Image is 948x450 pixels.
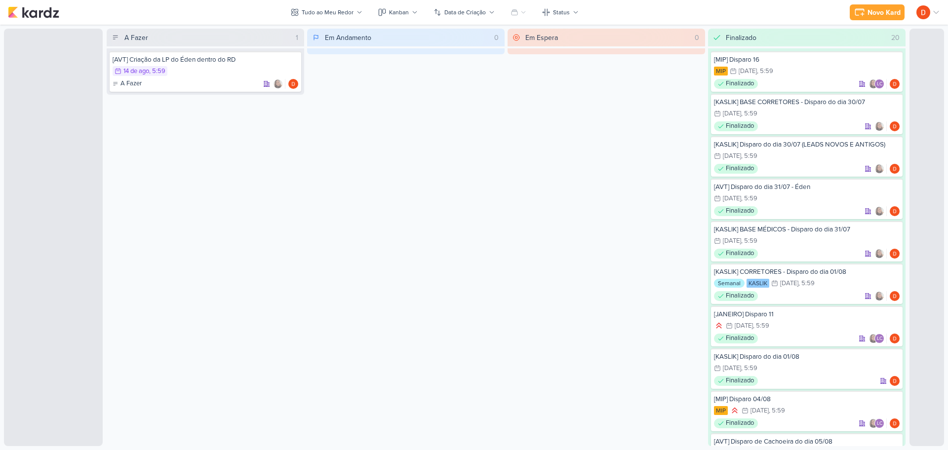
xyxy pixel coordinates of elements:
div: Finalizado [714,206,758,216]
div: [MIP] Disparo 16 [714,55,900,64]
div: , 5:59 [149,68,165,75]
div: Colaboradores: Sharlene Khoury [874,249,887,259]
div: KASLIK [747,279,769,288]
div: , 5:59 [753,323,769,329]
div: Responsável: Diego Lima | TAGAWA [890,206,900,216]
div: Responsável: Diego Lima | TAGAWA [890,249,900,259]
div: Em Espera [525,33,558,43]
div: [AVT] Disparo de Cachoeira do dia 05/08 [714,437,900,446]
div: , 5:59 [741,195,757,202]
p: Finalizado [726,79,754,89]
img: Sharlene Khoury [874,249,884,259]
div: [MIP] Disparo 04/08 [714,395,900,404]
div: [DATE] [780,280,798,287]
img: Diego Lima | TAGAWA [890,249,900,259]
div: Semanal [714,279,745,288]
img: Diego Lima | TAGAWA [916,5,930,19]
img: Sharlene Khoury [874,164,884,174]
div: Colaboradores: Sharlene Khoury [874,121,887,131]
div: [AVT] Criação da LP do Éden dentro do RD [113,55,298,64]
div: Laís Costa [874,79,884,89]
img: Diego Lima | TAGAWA [890,334,900,343]
div: Colaboradores: Sharlene Khoury [273,79,285,89]
img: Sharlene Khoury [874,121,884,131]
div: Responsável: Diego Lima | TAGAWA [288,79,298,89]
div: [DATE] [723,111,741,117]
div: , 5:59 [798,280,815,287]
div: 14 de ago [123,68,149,75]
div: [AVT] Disparo do dia 31/07 - Éden [714,183,900,191]
div: Finalizado [714,418,758,428]
div: Colaboradores: Sharlene Khoury, Laís Costa [869,79,887,89]
div: MIP [714,406,728,415]
div: Laís Costa [874,418,884,428]
p: Finalizado [726,206,754,216]
div: , 5:59 [741,365,757,372]
div: Prioridade Alta [730,406,740,415]
div: 0 [691,33,703,43]
p: Finalizado [726,121,754,131]
img: Sharlene Khoury [869,334,878,343]
div: Responsável: Diego Lima | TAGAWA [890,79,900,89]
p: A Fazer [120,79,142,89]
p: Finalizado [726,164,754,174]
div: [KASLIK] Disparo do dia 01/08 [714,352,900,361]
div: , 5:59 [741,153,757,159]
div: [DATE] [750,408,769,414]
p: LC [877,421,882,426]
p: Finalizado [726,334,754,343]
img: Diego Lima | TAGAWA [890,291,900,301]
img: kardz.app [8,6,59,18]
img: Diego Lima | TAGAWA [890,164,900,174]
div: Colaboradores: Sharlene Khoury [874,164,887,174]
div: Colaboradores: Sharlene Khoury [874,291,887,301]
div: Finalizado [714,121,758,131]
div: MIP [714,67,728,75]
div: Responsável: Diego Lima | TAGAWA [890,121,900,131]
div: , 5:59 [741,238,757,244]
button: Novo Kard [850,4,905,20]
div: [DATE] [739,68,757,75]
div: Colaboradores: Sharlene Khoury [874,206,887,216]
div: [KASLIK] BASE MÉDICOS - Disparo do dia 31/07 [714,225,900,234]
div: Responsável: Diego Lima | TAGAWA [890,376,900,386]
div: [DATE] [723,195,741,202]
img: Diego Lima | TAGAWA [890,418,900,428]
div: , 5:59 [741,111,757,117]
div: [KASLIK] Disparo do dia 30/07 (LEADS NOVOS E ANTIGOS) [714,140,900,149]
div: Responsável: Diego Lima | TAGAWA [890,291,900,301]
p: LC [877,82,882,87]
div: A Fazer [113,79,142,89]
img: Diego Lima | TAGAWA [890,376,900,386]
div: Finalizado [714,79,758,89]
div: Colaboradores: Sharlene Khoury, Laís Costa [869,418,887,428]
img: Diego Lima | TAGAWA [288,79,298,89]
div: [KASLIK] BASE CORRETORES - Disparo do dia 30/07 [714,98,900,107]
div: Responsável: Diego Lima | TAGAWA [890,164,900,174]
p: Finalizado [726,418,754,428]
div: Finalizado [714,376,758,386]
img: Diego Lima | TAGAWA [890,121,900,131]
img: Sharlene Khoury [869,418,878,428]
img: Diego Lima | TAGAWA [890,206,900,216]
div: Colaboradores: Sharlene Khoury, Laís Costa [869,334,887,343]
div: , 5:59 [757,68,773,75]
div: [DATE] [723,365,741,372]
p: Finalizado [726,291,754,301]
p: LC [877,337,882,341]
div: [JANEIRO] Disparo 11 [714,310,900,319]
img: Sharlene Khoury [874,206,884,216]
div: Finalizado [714,291,758,301]
div: [DATE] [723,238,741,244]
div: 20 [887,33,904,43]
div: Responsável: Diego Lima | TAGAWA [890,418,900,428]
div: Finalizado [714,164,758,174]
div: Em Andamento [325,33,371,43]
div: Laís Costa [874,334,884,343]
div: Prioridade Alta [714,321,724,331]
img: Sharlene Khoury [874,291,884,301]
img: Sharlene Khoury [273,79,283,89]
div: A Fazer [124,33,148,43]
div: [DATE] [735,323,753,329]
div: [KASLIK] CORRETORES - Disparo do dia 01/08 [714,267,900,276]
